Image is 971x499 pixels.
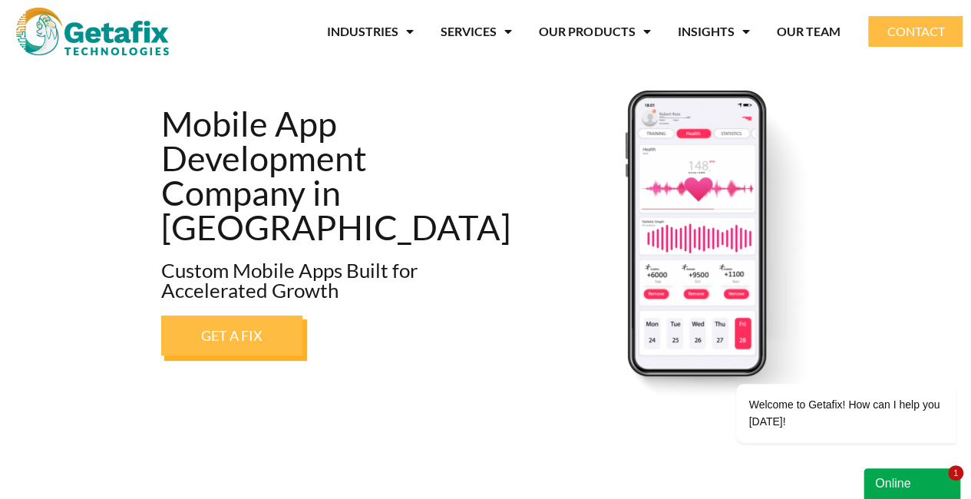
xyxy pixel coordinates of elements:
[161,316,302,355] a: GET A FIX
[161,107,478,245] h1: Mobile App Development Company in [GEOGRAPHIC_DATA]
[626,91,810,398] img: ios android app development company in bangalore-01-01
[776,14,840,49] a: OUR TEAM
[887,25,944,38] span: CONTACT
[864,465,963,499] iframe: chat widget
[201,329,263,342] span: GET A FIX
[677,14,749,49] a: INSIGHTS
[441,14,512,49] a: SERVICES
[327,14,414,49] a: INDUSTRIES
[539,14,650,49] a: OUR PRODUCTS
[192,14,840,49] nav: Menu
[687,245,963,461] iframe: chat widget
[868,16,963,47] a: CONTACT
[161,260,478,300] h2: Custom Mobile Apps Built for Accelerated Growth
[16,8,169,55] img: web and mobile application development company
